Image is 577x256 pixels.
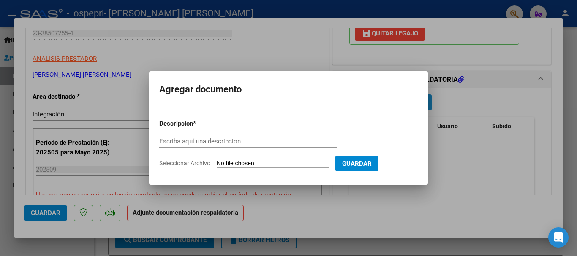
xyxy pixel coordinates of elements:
[548,227,569,248] div: Open Intercom Messenger
[342,160,372,167] span: Guardar
[159,81,418,97] h2: Agregar documento
[159,160,210,167] span: Seleccionar Archivo
[335,156,378,171] button: Guardar
[159,119,237,129] p: Descripcion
